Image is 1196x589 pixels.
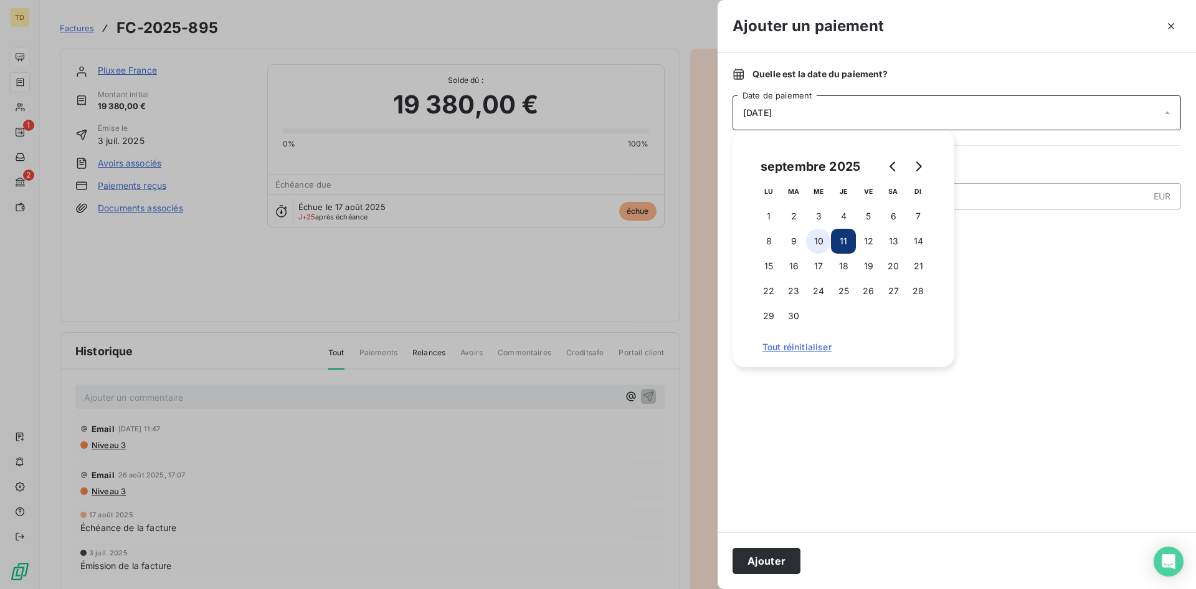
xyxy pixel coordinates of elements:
[733,219,1181,232] span: Nouveau solde dû :
[1154,547,1184,577] div: Open Intercom Messenger
[733,15,884,37] h3: Ajouter un paiement
[881,254,906,279] button: 20
[756,254,781,279] button: 15
[806,204,831,229] button: 3
[743,108,772,118] span: [DATE]
[856,204,881,229] button: 5
[781,304,806,328] button: 30
[881,154,906,179] button: Go to previous month
[806,254,831,279] button: 17
[781,254,806,279] button: 16
[856,254,881,279] button: 19
[756,156,865,176] div: septembre 2025
[881,179,906,204] th: samedi
[831,279,856,304] button: 25
[906,279,931,304] button: 28
[831,204,856,229] button: 4
[906,229,931,254] button: 14
[733,548,800,574] button: Ajouter
[756,229,781,254] button: 8
[806,179,831,204] th: mercredi
[831,229,856,254] button: 11
[756,179,781,204] th: lundi
[781,279,806,304] button: 23
[756,279,781,304] button: 22
[856,229,881,254] button: 12
[781,179,806,204] th: mardi
[881,229,906,254] button: 13
[756,304,781,328] button: 29
[856,179,881,204] th: vendredi
[906,204,931,229] button: 7
[906,154,931,179] button: Go to next month
[806,229,831,254] button: 10
[756,204,781,229] button: 1
[752,68,888,80] span: Quelle est la date du paiement ?
[906,179,931,204] th: dimanche
[906,254,931,279] button: 21
[762,342,924,352] span: Tout réinitialiser
[806,279,831,304] button: 24
[781,229,806,254] button: 9
[831,179,856,204] th: jeudi
[856,279,881,304] button: 26
[831,254,856,279] button: 18
[781,204,806,229] button: 2
[881,279,906,304] button: 27
[881,204,906,229] button: 6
